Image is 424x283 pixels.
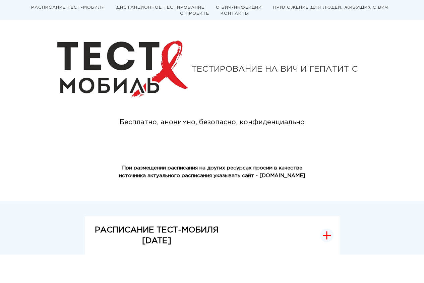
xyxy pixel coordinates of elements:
[31,6,105,9] a: РАСПИСАНИЕ ТЕСТ-МОБИЛЯ
[108,117,317,128] div: Бесплатно, анонимно, безопасно, конфиденциально
[116,6,204,9] a: ДИСТАНЦИОННОЕ ТЕСТИРОВАНИЕ
[95,235,219,246] p: [DATE]
[119,166,305,178] strong: При размещении расписания на других ресурсах просим в качестве источника актуального расписания у...
[85,216,340,255] button: РАСПИСАНИЕ ТЕСТ-МОБИЛЯ[DATE]
[221,12,249,15] a: КОНТАКТЫ
[216,6,262,9] a: О ВИЧ-ИНФЕКЦИИ
[191,65,367,73] div: ТЕСТИРОВАНИЕ НА ВИЧ И ГЕПАТИТ С
[180,12,209,15] a: О ПРОЕКТЕ
[273,6,388,9] a: ПРИЛОЖЕНИЕ ДЛЯ ЛЮДЕЙ, ЖИВУЩИХ С ВИЧ
[95,226,219,234] strong: РАСПИСАНИЕ ТЕСТ-МОБИЛЯ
